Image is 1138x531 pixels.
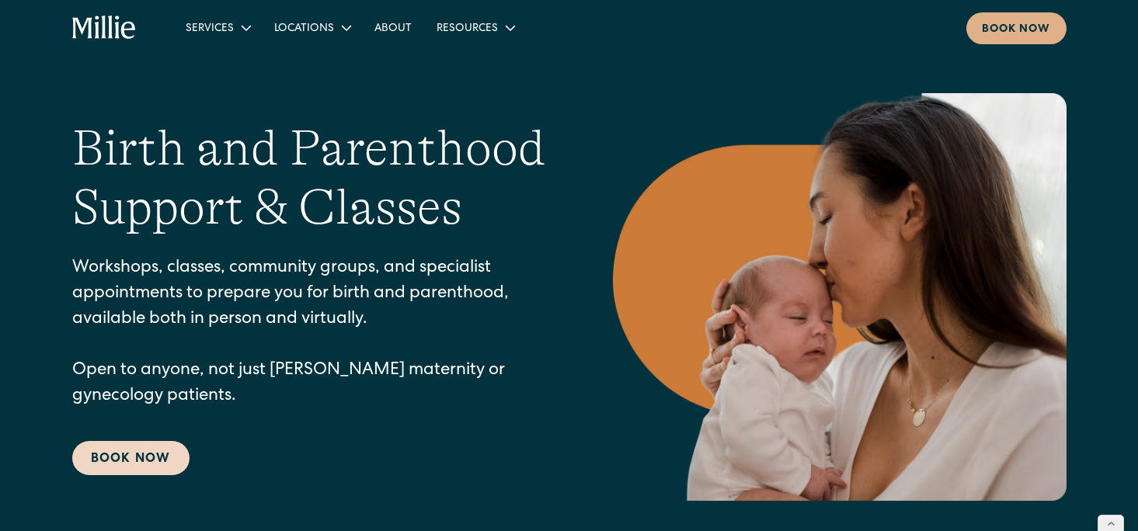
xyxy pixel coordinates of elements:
[72,256,551,410] p: Workshops, classes, community groups, and specialist appointments to prepare you for birth and pa...
[173,15,262,40] div: Services
[362,15,424,40] a: About
[72,16,137,40] a: home
[72,441,190,475] a: Book Now
[982,22,1051,38] div: Book now
[186,21,234,37] div: Services
[274,21,334,37] div: Locations
[437,21,498,37] div: Resources
[72,119,551,238] h1: Birth and Parenthood Support & Classes
[424,15,526,40] div: Resources
[613,93,1067,501] img: Mother kissing her newborn on the forehead, capturing a peaceful moment of love and connection in...
[262,15,362,40] div: Locations
[966,12,1067,44] a: Book now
